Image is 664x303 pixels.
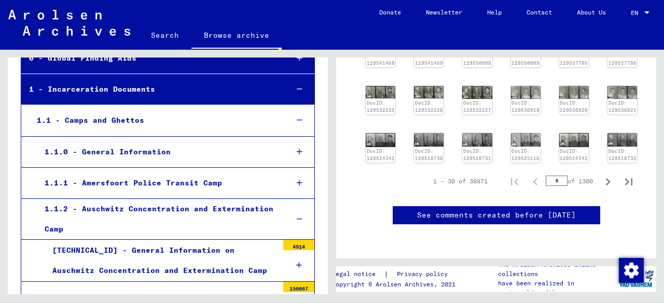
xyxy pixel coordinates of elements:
img: 001.jpg [607,86,637,99]
img: 001.jpg [366,86,395,99]
a: Browse archive [191,23,282,50]
a: DocID: 129514342 [560,148,588,161]
div: 4914 [283,240,314,250]
p: Copyright © Arolsen Archives, 2021 [332,280,460,289]
img: 001.jpg [559,86,589,99]
a: DocID: 129550608 [463,53,491,66]
p: The Arolsen Archives online collections [498,260,616,279]
a: DocID: 129518731 [463,148,491,161]
a: See comments created before [DATE] [417,210,576,221]
img: Arolsen_neg.svg [8,10,130,36]
img: yv_logo.png [617,266,656,292]
div: of 1300 [546,176,598,186]
a: DocID: 129536821 [608,100,637,113]
div: 0 - Global Finding Aids [21,48,280,68]
div: [TECHNICAL_ID] - General Information on Auschwitz Concentration and Extermination Camp [45,240,278,281]
div: 1.1 - Camps and Ghettos [29,110,280,131]
span: EN [631,9,642,17]
a: DocID: 129518730 [415,148,443,161]
div: Change consent [618,257,643,282]
img: 001.jpg [511,86,541,99]
img: 001.jpg [607,133,637,147]
a: Legal notice [332,269,384,280]
a: DocID: 129541469 [415,53,443,66]
a: Privacy policy [389,269,460,280]
div: | [332,269,460,280]
div: 150667 [283,282,314,292]
div: 1 – 30 of 38971 [433,177,488,186]
img: 001.jpg [366,133,395,147]
img: 001.jpg [462,133,492,147]
div: 1.1.1 - Amersfoort Police Transit Camp [37,173,280,193]
img: 001.jpg [559,133,589,147]
a: DocID: 129536820 [560,100,588,113]
button: Last page [618,171,639,192]
a: Search [139,23,191,48]
div: 1.1.0 - General Information [37,142,280,162]
button: First page [504,171,525,192]
img: 001.jpg [462,86,492,99]
img: 001.jpg [511,133,541,147]
a: DocID: 129536819 [511,100,539,113]
a: DocID: 129514341 [367,148,395,161]
div: 1.1.2 - Auschwitz Concentration and Extermination Camp [37,199,280,239]
a: DocID: 129532226 [415,100,443,113]
button: Next page [598,171,618,192]
img: 001.jpg [414,133,444,147]
a: DocID: 129550609 [511,53,539,66]
a: DocID: 129532227 [463,100,491,113]
div: 1 - Incarceration Documents [21,79,280,99]
a: DocID: 129527786 [608,53,637,66]
a: DocID: 129523116 [511,148,539,161]
a: DocID: 129541468 [367,53,395,66]
p: have been realized in partnership with [498,279,616,297]
img: Change consent [619,258,644,283]
button: Previous page [525,171,546,192]
a: DocID: 129532225 [367,100,395,113]
img: 001.jpg [414,86,444,99]
a: DocID: 129527785 [560,53,588,66]
a: DocID: 129518732 [608,148,637,161]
